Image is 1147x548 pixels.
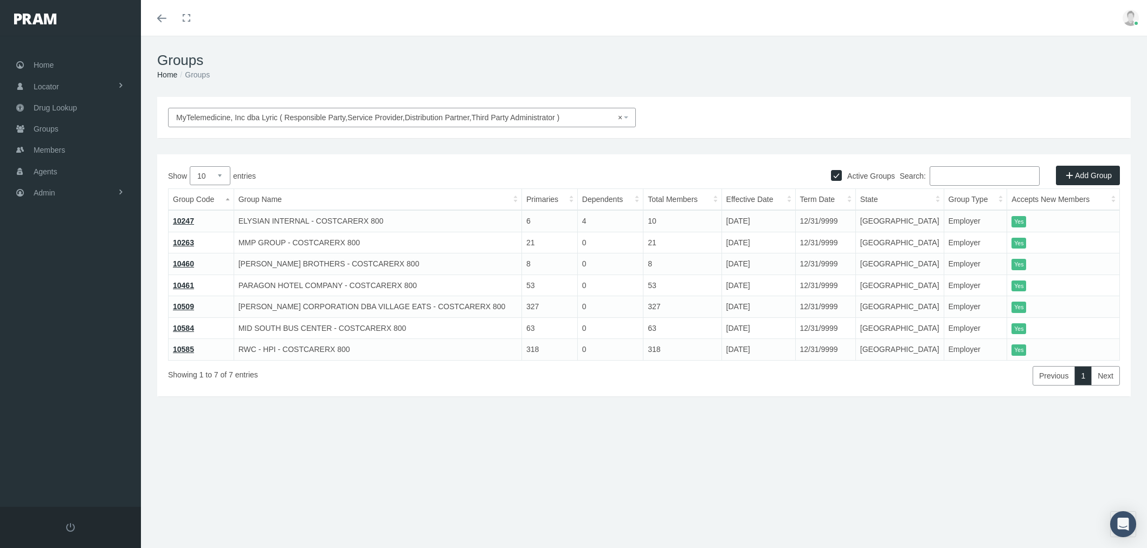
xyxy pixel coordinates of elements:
label: Active Groups [842,170,895,182]
itemstyle: Yes [1011,216,1026,227]
td: 12/31/9999 [795,253,855,275]
td: 0 [577,253,643,275]
td: 4 [577,210,643,232]
td: 6 [522,210,578,232]
span: Members [34,140,65,160]
td: [GEOGRAPHIC_DATA] [855,296,944,318]
th: Group Type: activate to sort column ascending [944,189,1007,211]
td: 10 [643,210,721,232]
td: 8 [522,253,578,275]
td: [GEOGRAPHIC_DATA] [855,317,944,339]
td: Employer [944,317,1007,339]
td: 0 [577,339,643,361]
td: 8 [643,253,721,275]
li: Groups [177,69,210,81]
td: [GEOGRAPHIC_DATA] [855,339,944,361]
itemstyle: Yes [1011,302,1026,313]
itemstyle: Yes [1011,238,1026,249]
td: 53 [643,275,721,296]
td: [GEOGRAPHIC_DATA] [855,253,944,275]
td: 12/31/9999 [795,317,855,339]
th: Dependents: activate to sort column ascending [577,189,643,211]
th: State: activate to sort column ascending [855,189,944,211]
a: Add Group [1056,166,1120,185]
td: [DATE] [721,296,795,318]
td: [GEOGRAPHIC_DATA] [855,232,944,253]
td: [DATE] [721,317,795,339]
td: 53 [522,275,578,296]
input: Search: [930,166,1040,186]
span: Admin [34,182,55,203]
td: [DATE] [721,253,795,275]
td: 0 [577,317,643,339]
td: [PERSON_NAME] BROTHERS - COSTCARERX 800 [234,253,521,275]
span: Home [34,55,54,75]
td: 63 [522,317,578,339]
span: Locator [34,76,59,97]
td: [DATE] [721,210,795,232]
div: Open Intercom Messenger [1110,511,1136,537]
td: 12/31/9999 [795,275,855,296]
a: 1 [1074,366,1092,386]
a: 10247 [173,217,194,225]
th: Accepts New Members: activate to sort column ascending [1007,189,1120,211]
img: user-placeholder.jpg [1123,10,1139,26]
a: Home [157,70,177,79]
label: Search: [900,166,1040,186]
td: 0 [577,296,643,318]
td: 318 [522,339,578,361]
td: [GEOGRAPHIC_DATA] [855,210,944,232]
td: [PERSON_NAME] CORPORATION DBA VILLAGE EATS - COSTCARERX 800 [234,296,521,318]
select: Showentries [190,166,230,185]
a: 10585 [173,345,194,354]
td: [DATE] [721,232,795,253]
h1: Groups [157,52,1131,69]
td: Employer [944,253,1007,275]
td: 12/31/9999 [795,339,855,361]
td: [GEOGRAPHIC_DATA] [855,275,944,296]
span: MyTelemedicine, Inc dba Lyric ( Responsible Party,Service Provider,Distribution Partner,Third Par... [176,112,621,123]
td: MID SOUTH BUS CENTER - COSTCARERX 800 [234,317,521,339]
th: Group Code: activate to sort column descending [169,189,234,211]
td: 63 [643,317,721,339]
th: Term Date: activate to sort column ascending [795,189,855,211]
a: 10584 [173,324,194,332]
img: PRAM_20_x_78.png [14,14,56,24]
td: 0 [577,275,643,296]
a: 10461 [173,281,194,290]
td: 21 [643,232,721,253]
td: 327 [522,296,578,318]
span: MyTelemedicine, Inc dba Lyric ( Responsible Party,Service Provider,Distribution Partner,Third Par... [168,108,636,127]
th: Group Name: activate to sort column ascending [234,189,521,211]
itemstyle: Yes [1011,323,1026,335]
span: Drug Lookup [34,97,77,118]
td: [DATE] [721,275,795,296]
span: Groups [34,119,59,139]
td: Employer [944,232,1007,253]
td: 0 [577,232,643,253]
td: ELYSIAN INTERNAL - COSTCARERX 800 [234,210,521,232]
td: 12/31/9999 [795,210,855,232]
itemstyle: Yes [1011,280,1026,292]
a: Previous [1033,366,1075,386]
a: 10509 [173,302,194,311]
td: 12/31/9999 [795,296,855,318]
td: PARAGON HOTEL COMPANY - COSTCARERX 800 [234,275,521,296]
td: Employer [944,275,1007,296]
td: 318 [643,339,721,361]
td: Employer [944,339,1007,361]
td: RWC - HPI - COSTCARERX 800 [234,339,521,361]
span: × [618,112,626,123]
td: 21 [522,232,578,253]
td: [DATE] [721,339,795,361]
span: Agents [34,161,57,182]
itemstyle: Yes [1011,259,1026,270]
th: Effective Date: activate to sort column ascending [721,189,795,211]
th: Total Members: activate to sort column ascending [643,189,721,211]
a: Next [1091,366,1120,386]
label: Show entries [168,166,644,185]
td: MMP GROUP - COSTCARERX 800 [234,232,521,253]
td: 12/31/9999 [795,232,855,253]
td: 327 [643,296,721,318]
itemstyle: Yes [1011,344,1026,356]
